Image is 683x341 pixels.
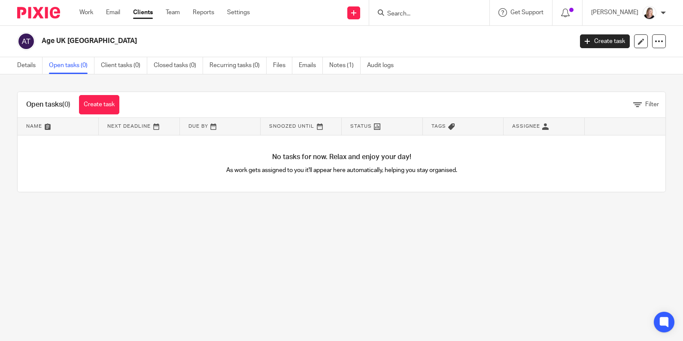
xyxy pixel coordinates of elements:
[273,57,292,74] a: Files
[79,95,119,114] a: Create task
[367,57,400,74] a: Audit logs
[350,124,372,129] span: Status
[510,9,543,15] span: Get Support
[431,124,446,129] span: Tags
[106,8,120,17] a: Email
[227,8,250,17] a: Settings
[17,57,42,74] a: Details
[49,57,94,74] a: Open tasks (0)
[18,153,665,162] h4: No tasks for now. Relax and enjoy your day!
[299,57,323,74] a: Emails
[62,101,70,108] span: (0)
[209,57,267,74] a: Recurring tasks (0)
[101,57,147,74] a: Client tasks (0)
[17,7,60,18] img: Pixie
[591,8,638,17] p: [PERSON_NAME]
[154,57,203,74] a: Closed tasks (0)
[166,8,180,17] a: Team
[26,100,70,109] h1: Open tasks
[79,8,93,17] a: Work
[643,6,656,20] img: K%20Garrattley%20headshot%20black%20top%20cropped.jpg
[645,101,659,108] span: Filter
[179,166,504,175] p: As work gets assigned to you it'll appear here automatically, helping you stay organised.
[269,124,314,129] span: Snoozed Until
[193,8,214,17] a: Reports
[580,34,630,48] a: Create task
[42,37,462,46] h2: Age UK [GEOGRAPHIC_DATA]
[386,10,464,18] input: Search
[17,32,35,50] img: svg%3E
[133,8,153,17] a: Clients
[329,57,361,74] a: Notes (1)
